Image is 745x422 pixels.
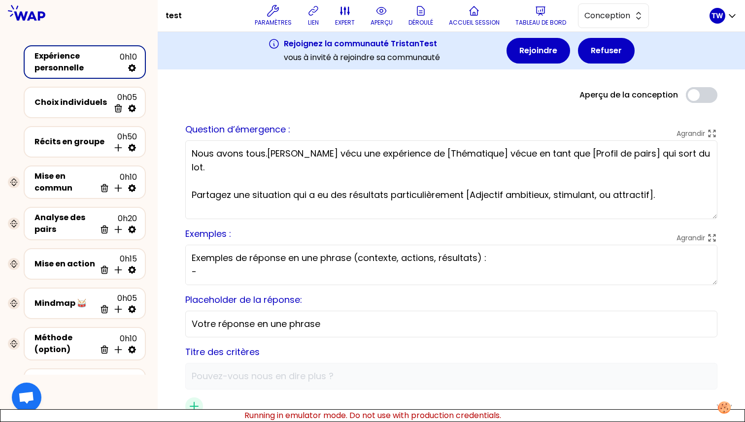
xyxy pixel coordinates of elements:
span: Conception [584,10,629,22]
div: Expérience personnelle [34,50,120,74]
button: lien [304,1,323,31]
div: Récits en groupe [34,136,109,148]
div: 0h05 [109,373,137,395]
div: Choix individuels [34,97,109,108]
button: Déroulé [405,1,437,31]
button: Tableau de bord [511,1,570,31]
button: Accueil session [445,1,504,31]
a: Ouvrir le chat [12,383,41,412]
div: 0h20 [96,213,137,234]
p: lien [308,19,319,27]
textarea: Nous avons tous.[PERSON_NAME] vécu une expérience de [Thématique] vécue en tant que [Profil de pa... [185,140,717,219]
div: Mindmap 🥁 [34,297,96,309]
p: TW [711,11,723,21]
p: Paramètres [255,19,292,27]
button: Rejoindre [507,38,570,64]
label: Question d’émergence : [185,123,290,135]
div: 0h05 [96,292,137,314]
p: aperçu [371,19,393,27]
button: expert [331,1,359,31]
p: expert [335,19,355,27]
p: vous à invité à rejoindre sa communauté [284,52,440,64]
button: TW [710,8,737,24]
div: 0h05 [109,92,137,113]
p: Déroulé [408,19,433,27]
div: 0h10 [96,171,137,193]
p: Agrandir [677,233,705,243]
button: Manage your preferences about cookies [711,395,738,420]
div: 0h50 [109,131,137,153]
div: Mise en commun [34,170,96,194]
label: Titre des critères [185,346,260,358]
button: aperçu [367,1,397,31]
label: Aperçu de la conception [579,89,678,101]
button: Paramètres [251,1,296,31]
label: Exemples : [185,227,231,240]
textarea: Exemples de réponse en une phrase (contexte, actions, résultats) : - - [185,245,717,285]
button: Conception [578,3,649,28]
div: Analyse des pairs [34,212,96,235]
p: Tableau de bord [515,19,566,27]
label: Placeholder de la réponse: [185,293,302,306]
div: Méthode (option) [34,332,96,356]
button: Refuser [578,38,635,64]
p: Accueil session [449,19,500,27]
div: 0h10 [96,333,137,355]
p: Agrandir [677,129,705,138]
div: Mise en action [34,258,96,270]
div: 0h15 [96,253,137,275]
div: 0h10 [120,51,137,73]
h3: Rejoignez la communauté TristanTest [284,38,440,50]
